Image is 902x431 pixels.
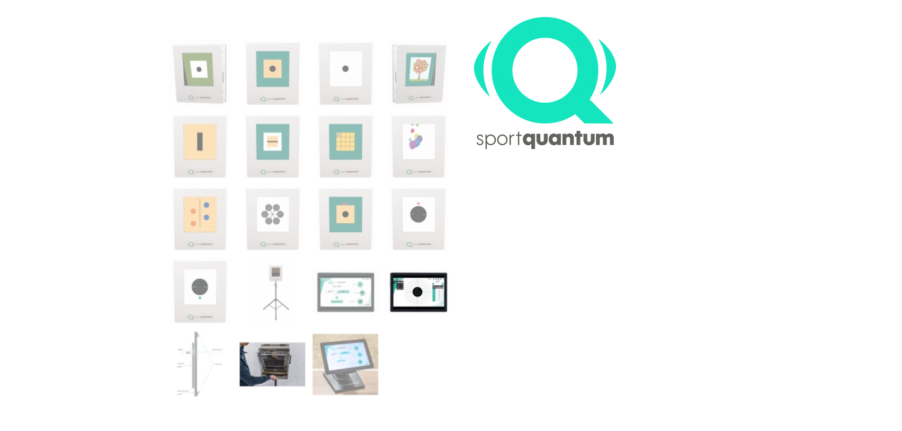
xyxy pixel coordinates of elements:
[240,331,305,397] img: Interactive e-target SQ10 - Image 18
[313,258,378,324] img: Interactive e-target SQ10 - Image 15
[474,17,616,149] a: SportQuantum
[167,258,233,324] img: Interactive e-target SQ10 - Image 13
[385,40,451,106] img: Interactive e-target SQ10 - Image 4
[167,40,233,106] img: SQ10 Interactive e-target
[313,113,378,179] img: Interactive e-target SQ10 - Image 7
[385,186,451,252] img: Interactive e-target SQ10 - Image 12
[385,113,451,179] img: Interactive e-target SQ10 - Image 8
[240,40,305,106] img: Interactive e-target SQ10 - Image 2
[240,186,305,252] img: Interactive e-target SQ10 - Image 10
[313,40,378,106] img: Interactive e-target SQ10 - Image 3
[313,186,378,252] img: Interactive e-target SQ10 - Image 11
[385,258,451,324] img: Interactive e-target SQ10 - Image 16
[167,113,233,179] img: Interactive e-target SQ10 - Image 5
[240,113,305,179] img: Interactive e-target SQ10 - Image 6
[313,331,378,397] img: Interactive e-target SQ10 - Image 19
[167,331,233,397] img: Interactive e-target SQ10 - Image 17
[240,258,305,324] img: Interactive e-target SQ10 - Image 14
[167,186,233,252] img: Interactive e-target SQ10 - Image 9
